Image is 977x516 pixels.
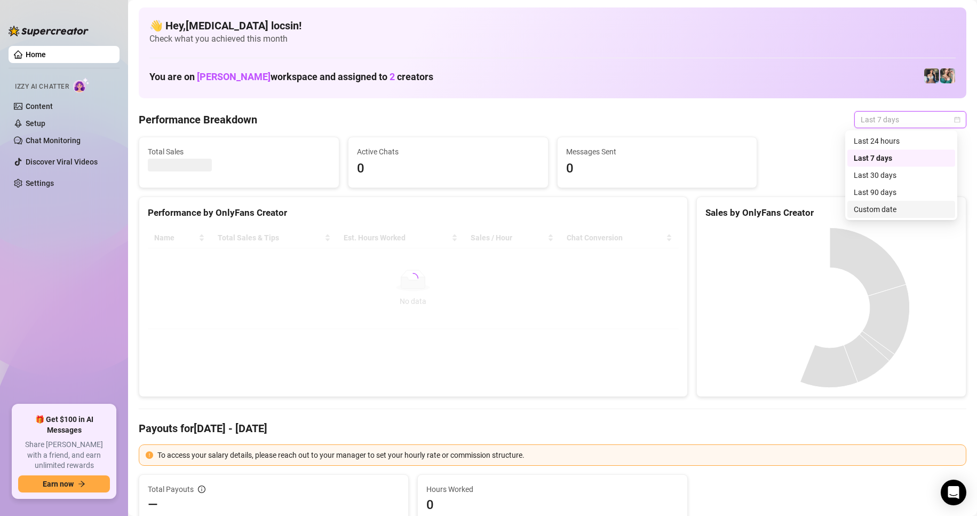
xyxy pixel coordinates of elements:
div: Last 24 hours [854,135,949,147]
a: Home [26,50,46,59]
div: Open Intercom Messenger [941,480,966,505]
div: Last 7 days [854,152,949,164]
span: exclamation-circle [146,451,153,459]
span: Hours Worked [426,483,678,495]
span: Total Sales [148,146,330,158]
span: Last 7 days [861,112,960,128]
span: loading [408,273,418,284]
span: 0 [357,159,539,179]
div: Last 24 hours [847,132,955,150]
img: Katy [924,68,939,83]
span: — [148,496,158,513]
span: Earn now [43,480,74,488]
span: Izzy AI Chatter [15,82,69,92]
span: Total Payouts [148,483,194,495]
a: Content [26,102,53,111]
img: AI Chatter [73,77,90,93]
a: Settings [26,179,54,187]
span: 0 [566,159,749,179]
a: Setup [26,119,45,128]
span: [PERSON_NAME] [197,71,271,82]
h1: You are on workspace and assigned to creators [149,71,433,83]
div: Last 30 days [854,169,949,181]
div: To access your salary details, please reach out to your manager to set your hourly rate or commis... [157,449,959,461]
span: arrow-right [78,480,85,488]
div: Custom date [847,201,955,218]
div: Last 90 days [854,186,949,198]
div: Performance by OnlyFans Creator [148,206,679,220]
span: Active Chats [357,146,539,158]
a: Chat Monitoring [26,136,81,145]
span: 2 [390,71,395,82]
span: Share [PERSON_NAME] with a friend, and earn unlimited rewards [18,440,110,471]
button: Earn nowarrow-right [18,475,110,492]
div: Sales by OnlyFans Creator [705,206,957,220]
a: Discover Viral Videos [26,158,98,166]
div: Last 7 days [847,150,955,167]
span: 🎁 Get $100 in AI Messages [18,415,110,435]
span: Check what you achieved this month [149,33,956,45]
span: Messages Sent [566,146,749,158]
h4: Performance Breakdown [139,112,257,127]
div: Last 30 days [847,167,955,184]
div: Last 90 days [847,184,955,201]
span: 0 [426,496,678,513]
img: logo-BBDzfeDw.svg [9,26,89,36]
span: calendar [954,116,960,123]
img: Zaddy [940,68,955,83]
h4: 👋 Hey, [MEDICAL_DATA] locsin ! [149,18,956,33]
h4: Payouts for [DATE] - [DATE] [139,421,966,436]
span: info-circle [198,486,205,493]
div: Custom date [854,204,949,215]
